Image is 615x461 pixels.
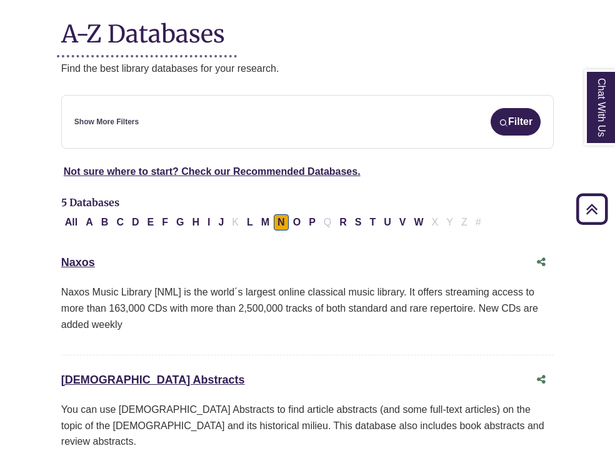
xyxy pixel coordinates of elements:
[61,402,554,450] div: You can use [DEMOGRAPHIC_DATA] Abstracts to find article abstracts (and some full-text articles) ...
[336,214,351,230] button: Filter Results R
[61,374,245,386] a: [DEMOGRAPHIC_DATA] Abstracts
[289,214,304,230] button: Filter Results O
[61,61,554,77] p: Find the best library databases for your research.
[380,214,395,230] button: Filter Results U
[366,214,379,230] button: Filter Results T
[61,284,554,332] p: Naxos Music Library [NML] is the world´s largest online classical music library. It offers stream...
[214,214,227,230] button: Filter Results J
[82,214,97,230] button: Filter Results A
[572,201,612,217] a: Back to Top
[158,214,172,230] button: Filter Results F
[188,214,203,230] button: Filter Results H
[411,214,427,230] button: Filter Results W
[128,214,143,230] button: Filter Results D
[112,214,127,230] button: Filter Results C
[204,214,214,230] button: Filter Results I
[396,214,410,230] button: Filter Results V
[305,214,319,230] button: Filter Results P
[61,10,554,48] h1: A-Z Databases
[491,108,541,136] button: Filter
[529,368,554,392] button: Share this database
[74,116,139,128] a: Show More Filters
[61,214,81,230] button: All
[351,214,366,230] button: Filter Results S
[97,214,112,230] button: Filter Results B
[257,214,273,230] button: Filter Results M
[64,166,361,177] a: Not sure where to start? Check our Recommended Databases.
[61,256,95,269] a: Naxos
[144,214,158,230] button: Filter Results E
[529,250,554,274] button: Share this database
[172,214,187,230] button: Filter Results G
[61,217,486,227] div: Alpha-list to filter by first letter of database name
[243,214,257,230] button: Filter Results L
[61,196,119,209] span: 5 Databases
[274,214,289,230] button: Filter Results N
